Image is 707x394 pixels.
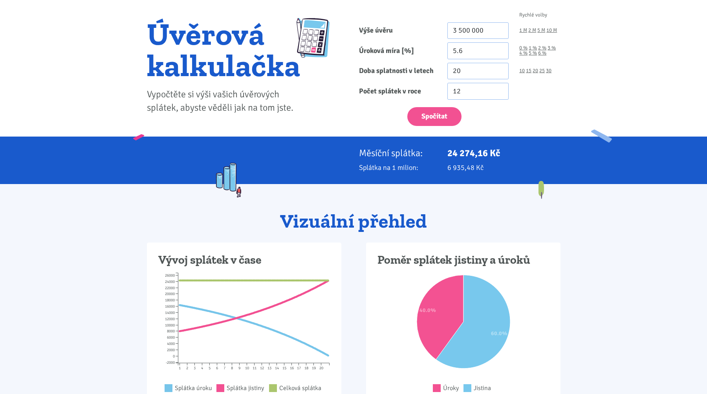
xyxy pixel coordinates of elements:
[546,28,557,33] a: 10 M
[539,68,545,73] a: 25
[209,366,211,370] tspan: 5
[165,273,174,278] tspan: 26000
[353,63,442,80] label: Doba splatnosti v letech
[172,354,174,359] tspan: 0
[147,88,300,115] p: Vypočtěte si výši vašich úvěrových splátek, abyste věděli jak na tom jste.
[238,366,240,370] tspan: 9
[165,298,174,303] tspan: 18000
[546,68,551,73] a: 30
[359,162,437,173] p: Splátka na 1 milion:
[311,366,315,370] tspan: 19
[519,51,528,56] a: 4 %
[267,366,271,370] tspan: 13
[165,279,174,284] tspan: 24000
[447,162,560,173] p: 6 935,48 Kč
[548,46,556,51] a: 3 %
[147,211,560,232] h2: Vizuální přehled
[167,348,174,352] tspan: 2000
[519,46,528,51] a: 0 %
[537,28,545,33] a: 5 M
[165,360,174,365] tspan: -2000
[231,366,233,370] tspan: 8
[359,148,437,159] p: Měsíční splátka:
[519,68,525,73] a: 10
[447,148,560,159] p: 24 274,16 Kč
[158,253,330,268] h3: Vývoj splátek v čase
[353,83,442,100] label: Počet splátek v roce
[297,366,300,370] tspan: 17
[165,317,174,321] tspan: 12000
[528,28,536,33] a: 2 M
[252,366,256,370] tspan: 11
[275,366,278,370] tspan: 14
[353,22,442,39] label: Výše úvěru
[194,366,196,370] tspan: 3
[282,366,286,370] tspan: 15
[407,107,462,126] button: Spočítat
[538,51,546,56] a: 6 %
[201,366,203,370] tspan: 4
[167,329,174,334] tspan: 8000
[289,366,293,370] tspan: 16
[167,335,174,340] tspan: 6000
[165,304,174,309] tspan: 16000
[216,366,218,370] tspan: 6
[165,323,174,328] tspan: 10000
[186,366,188,370] tspan: 2
[223,366,225,370] tspan: 7
[179,366,181,370] tspan: 1
[519,28,527,33] a: 1 M
[519,13,547,18] span: Rychlé volby
[533,68,538,73] a: 20
[538,46,546,51] a: 2 %
[167,341,174,346] tspan: 4000
[260,366,264,370] tspan: 12
[165,286,174,290] tspan: 22000
[165,292,174,296] tspan: 20000
[147,18,300,81] h1: Úvěrová kalkulačka
[304,366,308,370] tspan: 18
[353,42,442,59] label: Úroková míra [%]
[245,366,249,370] tspan: 10
[529,51,537,56] a: 5 %
[319,366,323,370] tspan: 20
[529,46,537,51] a: 1 %
[377,253,549,268] h3: Poměr splátek jistiny a úroků
[526,68,531,73] a: 15
[165,310,174,315] tspan: 14000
